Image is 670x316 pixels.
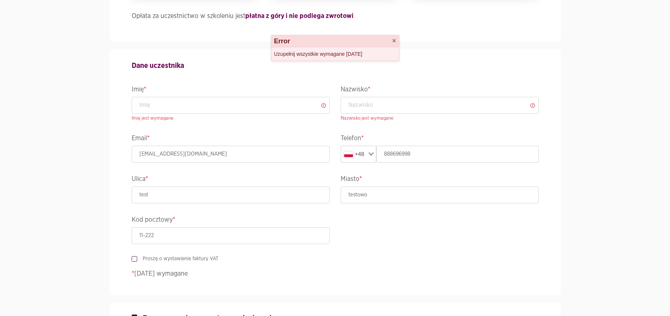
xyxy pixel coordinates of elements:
[132,214,330,227] legend: Kod pocztowy
[341,97,539,114] input: Nazwisko
[341,133,539,146] legend: Telefon
[341,146,377,163] div: Search for option
[376,146,539,163] input: Telefon
[341,84,539,97] legend: Nazwisko
[344,152,353,157] img: pl.svg
[274,36,290,46] strong: Error
[271,47,399,61] div: Uzupełnij wszystkie wymagane [DATE]
[392,37,396,44] button: Close
[341,174,539,186] legend: Miasto
[132,269,539,279] p: [DATE] wymagane
[341,186,539,203] input: Miasto
[137,255,219,262] label: Proszę o wystawienie faktury VAT
[132,97,330,114] input: Imię
[341,115,539,122] div: Nazwisko jest wymagane
[343,148,366,161] div: +48
[132,84,330,97] legend: Imię
[132,11,539,22] h4: Opłata za uczestnictwo w szkoleniu jest
[132,62,184,69] strong: Dane uczestnika
[245,13,354,19] strong: płatna z góry i nie podlega zwrotowi
[132,115,330,122] div: Imię jest wymagane
[132,174,330,186] legend: Ulica
[132,186,330,203] input: Ulica
[132,146,330,163] input: Email
[132,227,330,244] input: Kod pocztowy
[132,133,330,146] legend: Email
